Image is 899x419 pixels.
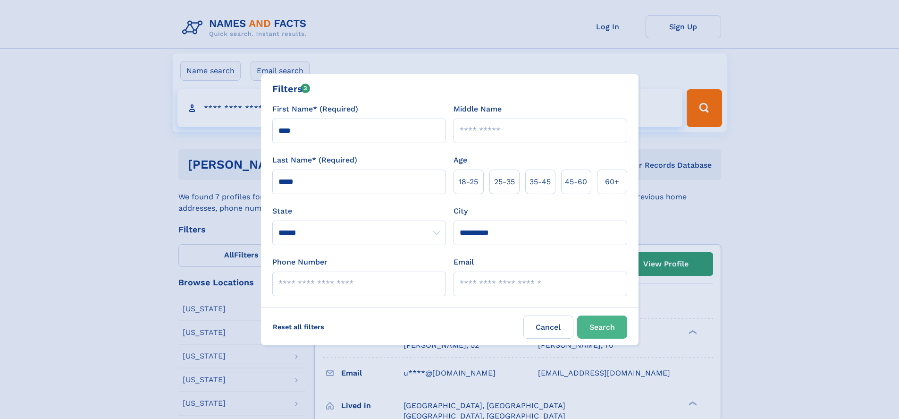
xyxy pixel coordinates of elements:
[272,82,311,96] div: Filters
[605,176,619,188] span: 60+
[267,316,330,338] label: Reset all filters
[454,257,474,268] label: Email
[454,103,502,115] label: Middle Name
[459,176,478,188] span: 18‑25
[272,205,446,217] label: State
[454,205,468,217] label: City
[523,316,573,339] label: Cancel
[494,176,515,188] span: 25‑35
[272,257,328,268] label: Phone Number
[565,176,587,188] span: 45‑60
[577,316,627,339] button: Search
[272,154,357,166] label: Last Name* (Required)
[454,154,467,166] label: Age
[529,176,551,188] span: 35‑45
[272,103,358,115] label: First Name* (Required)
